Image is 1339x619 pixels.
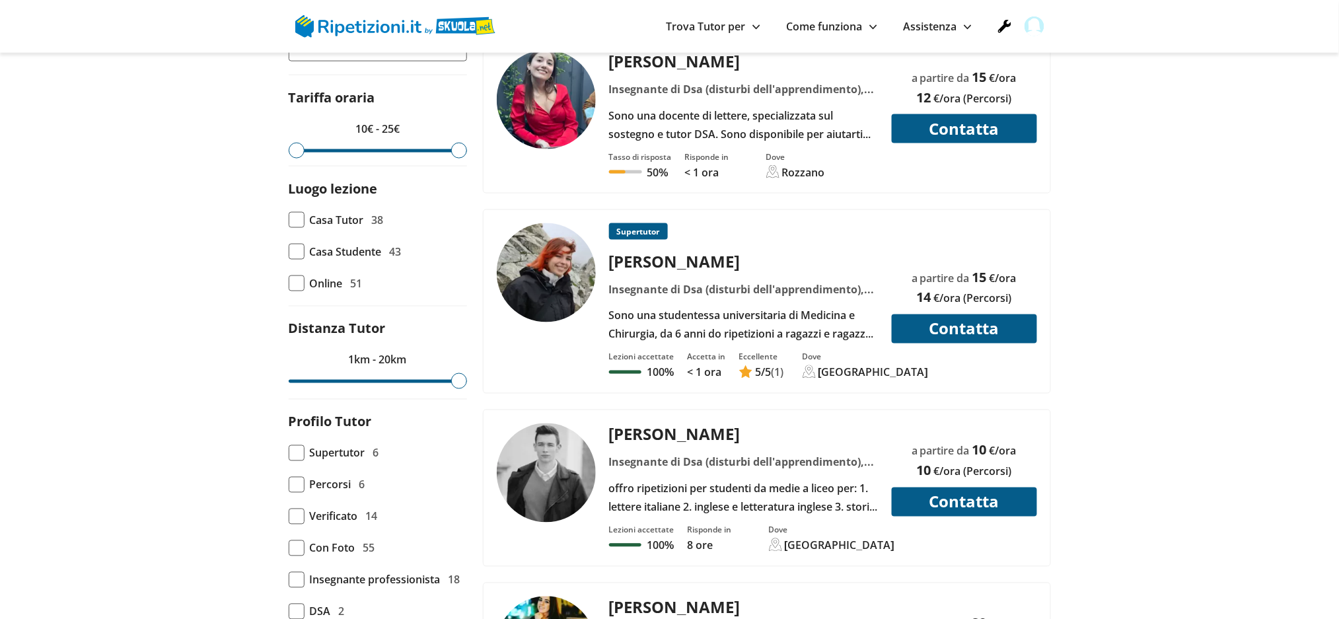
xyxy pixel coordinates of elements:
[990,71,1017,85] span: €/ora
[351,274,363,293] span: 51
[782,165,825,180] div: Rozzano
[972,68,987,86] span: 15
[310,274,343,293] span: Online
[609,223,668,240] p: Supertutor
[934,464,1012,479] span: €/ora (Percorsi)
[390,242,402,261] span: 43
[449,571,460,589] span: 18
[892,114,1037,143] button: Contatta
[904,19,972,34] a: Assistenza
[1025,17,1044,36] img: user avatar
[295,18,495,32] a: logo Skuola.net | Ripetizioni.it
[604,307,883,344] div: Sono una studentessa universitaria di Medicina e Chirurgia, da 6 anni do ripetizioni a ragazzi e ...
[647,538,674,553] p: 100%
[372,211,384,229] span: 38
[609,525,674,536] div: Lezioni accettate
[295,15,495,38] img: logo Skuola.net | Ripetizioni.it
[756,365,762,380] span: 5
[892,488,1037,517] button: Contatta
[685,165,729,180] p: < 1 ora
[647,165,669,180] p: 50%
[604,597,883,618] div: [PERSON_NAME]
[604,423,883,445] div: [PERSON_NAME]
[363,539,375,558] span: 55
[912,271,970,285] span: a partire da
[289,89,375,106] label: Tariffa oraria
[917,462,931,480] span: 10
[604,280,883,299] div: Insegnante di Dsa (disturbi dell'apprendimento), [PERSON_NAME] compiti, Algebra, Filosofia, Geome...
[934,91,1012,106] span: €/ora (Percorsi)
[366,507,378,526] span: 14
[359,476,365,494] span: 6
[972,268,987,286] span: 15
[688,351,726,363] div: Accetta in
[892,314,1037,344] button: Contatta
[289,413,372,431] label: Profilo Tutor
[289,180,378,198] label: Luogo lezione
[604,80,883,98] div: Insegnante di Dsa (disturbi dell'apprendimento), [PERSON_NAME] compiti, Aiuto tesina, Italiano, L...
[310,476,351,494] span: Percorsi
[310,539,355,558] span: Con Foto
[772,365,784,380] span: (1)
[756,365,772,380] span: /5
[769,525,895,536] div: Dove
[787,19,877,34] a: Come funziona
[497,50,596,149] img: tutor a Rozzano - Chiara
[310,571,441,589] span: Insegnante professionista
[310,211,364,229] span: Casa Tutor
[310,242,382,261] span: Casa Studente
[912,71,970,85] span: a partire da
[667,19,760,34] a: Trova Tutor per
[289,320,386,338] label: Distanza Tutor
[688,525,732,536] div: Risponde in
[990,271,1017,285] span: €/ora
[604,106,883,143] div: Sono una docente di lettere, specializzata sul sostegno e tutor DSA. Sono disponibile per aiutart...
[688,538,732,553] p: 8 ore
[497,223,596,322] img: tutor a Milano - Chiara
[289,351,467,369] p: 1km - 20km
[497,423,596,523] img: tutor a milano - mattia
[604,250,883,272] div: [PERSON_NAME]
[609,151,672,163] div: Tasso di risposta
[647,365,674,380] p: 100%
[604,453,883,472] div: Insegnante di Dsa (disturbi dell'apprendimento), Diritto, Doposcuola, Filosofia, Grammatica, Ingl...
[739,351,784,363] div: Eccellente
[739,365,784,380] a: 5/5(1)
[990,444,1017,458] span: €/ora
[917,89,931,106] span: 12
[604,50,883,72] div: [PERSON_NAME]
[912,444,970,458] span: a partire da
[785,538,895,553] div: [GEOGRAPHIC_DATA]
[289,120,467,138] p: 10€ - 25€
[310,444,365,462] span: Supertutor
[604,480,883,517] div: offro ripetizioni per studenti da medie a liceo per: 1. lettere italiane 2. inglese e letteratura...
[609,351,674,363] div: Lezioni accettate
[917,289,931,307] span: 14
[803,351,929,363] div: Dove
[685,151,729,163] div: Risponde in
[972,441,987,459] span: 10
[373,444,379,462] span: 6
[818,365,929,380] div: [GEOGRAPHIC_DATA]
[688,365,726,380] p: < 1 ora
[310,507,358,526] span: Verificato
[934,291,1012,306] span: €/ora (Percorsi)
[766,151,825,163] div: Dove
